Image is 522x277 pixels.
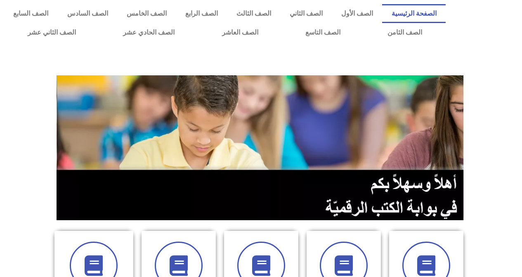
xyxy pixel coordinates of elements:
a: الصف العاشر [198,23,282,42]
a: الصف الثاني [280,4,332,23]
a: الصفحة الرئيسية [382,4,446,23]
a: الصف السادس [58,4,117,23]
a: الصف الخامس [117,4,176,23]
a: الصف الأول [332,4,382,23]
a: الصف الرابع [176,4,227,23]
a: الصف التاسع [282,23,364,42]
a: الصف السابع [4,4,58,23]
a: الصف الثالث [227,4,280,23]
a: الصف الثاني عشر [4,23,99,42]
a: الصف الثامن [364,23,446,42]
a: الصف الحادي عشر [99,23,198,42]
